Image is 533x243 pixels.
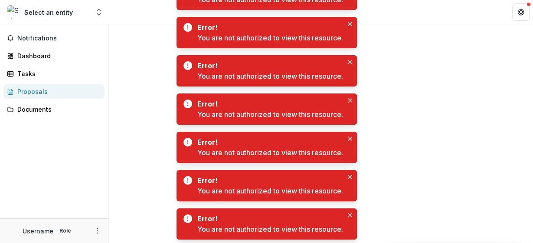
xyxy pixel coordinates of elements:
button: Close [345,210,355,220]
span: Notifications [17,35,101,42]
div: You are not authorized to view this resource. [197,33,343,43]
button: Get Help [512,3,530,21]
a: Dashboard [3,49,105,63]
div: Dashboard [17,51,98,60]
div: You are not authorized to view this resource. [197,71,343,81]
img: Select an entity [7,5,21,19]
button: Close [345,172,355,182]
button: Close [345,95,355,106]
div: Select an entity [24,8,73,17]
button: Close [345,57,355,67]
div: Error! [197,137,340,147]
div: You are not authorized to view this resource. [197,147,343,158]
div: Documents [17,105,98,114]
a: Proposals [3,84,105,99]
div: Error! [197,213,340,224]
a: Tasks [3,67,105,81]
button: Notifications [3,31,105,45]
div: You are not authorized to view this resource. [197,109,343,120]
p: Username [23,226,53,236]
div: Tasks [17,69,98,78]
button: More [92,226,103,236]
button: Open entity switcher [93,3,105,21]
button: Close [345,133,355,144]
p: Role [57,227,74,235]
button: Close [345,19,355,29]
div: Error! [197,60,340,71]
a: Documents [3,102,105,117]
div: You are not authorized to view this resource. [197,186,343,196]
div: Error! [197,99,340,109]
div: Proposals [17,87,98,96]
div: Error! [197,175,340,186]
div: Error! [197,22,340,33]
div: You are not authorized to view this resource. [197,224,343,234]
